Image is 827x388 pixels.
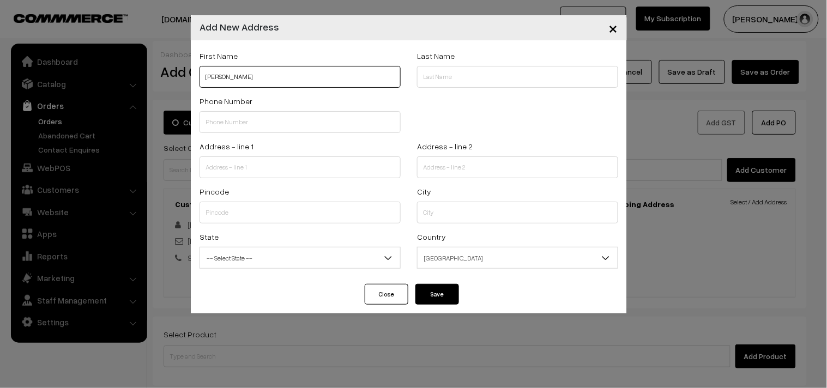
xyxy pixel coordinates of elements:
[200,20,279,34] h4: Add New Address
[200,111,401,133] input: Phone Number
[200,95,252,107] label: Phone Number
[200,186,229,197] label: Pincode
[200,202,401,223] input: Pincode
[417,50,455,62] label: Last Name
[200,156,401,178] input: Address - line 1
[200,141,253,152] label: Address - line 1
[365,284,408,305] button: Close
[417,202,618,223] input: City
[609,17,618,38] span: ×
[200,231,219,242] label: State
[200,247,401,269] span: -- Select State --
[200,50,238,62] label: First Name
[417,247,618,269] span: India
[415,284,459,305] button: Save
[418,248,618,268] span: India
[417,141,473,152] label: Address - line 2
[200,66,401,88] input: First Name
[417,231,446,242] label: Country
[600,11,627,45] button: Close
[417,186,431,197] label: City
[417,66,618,88] input: Last Name
[200,248,400,268] span: -- Select State --
[417,156,618,178] input: Address - line 2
